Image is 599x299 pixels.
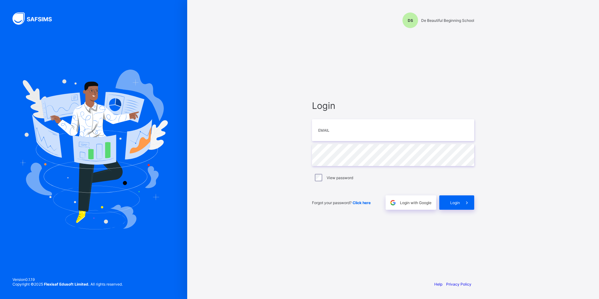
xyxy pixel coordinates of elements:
a: Help [434,282,442,287]
img: Hero Image [19,70,168,229]
a: Privacy Policy [446,282,471,287]
span: DS [408,18,413,23]
label: View password [327,175,353,180]
span: Login [312,100,474,111]
span: Login with Google [400,200,431,205]
strong: Flexisaf Edusoft Limited. [44,282,90,287]
span: Version 0.1.19 [12,277,123,282]
span: Copyright © 2025 All rights reserved. [12,282,123,287]
span: Forgot your password? [312,200,371,205]
span: Login [450,200,460,205]
a: Click here [353,200,371,205]
span: De Beautiful Beginning School [421,18,474,23]
img: SAFSIMS Logo [12,12,59,25]
img: google.396cfc9801f0270233282035f929180a.svg [389,199,397,206]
